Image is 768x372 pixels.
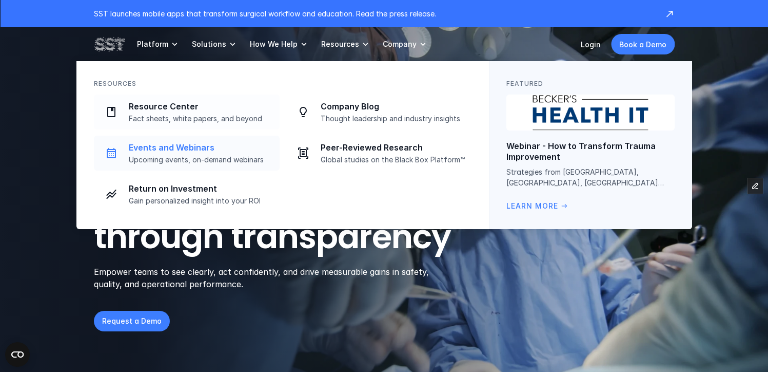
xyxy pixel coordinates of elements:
p: Events and Webinars [129,142,273,153]
h1: The black box technology to transform care through transparency [94,110,500,255]
p: Peer-Reviewed Research [321,142,465,153]
a: Investment iconReturn on InvestmentGain personalized insight into your ROI [94,177,280,212]
p: SST launches mobile apps that transform surgical workflow and education. Read the press release. [94,8,654,19]
p: Resources [94,79,136,88]
img: Paper icon [105,106,117,118]
p: Solutions [192,40,226,49]
a: Paper iconResource CenterFact sheets, white papers, and beyond [94,95,280,129]
a: Journal iconPeer-Reviewed ResearchGlobal studies on the Black Box Platform™ [286,136,471,171]
p: Resources [321,40,359,49]
p: Fact sheets, white papers, and beyond [129,114,273,123]
p: Platform [137,40,168,49]
p: Featured [506,79,543,88]
a: Request a Demo [94,311,170,331]
p: Company Blog [321,101,465,112]
img: Calendar icon [105,147,117,159]
p: Gain personalized insight into your ROI [129,196,273,206]
p: Resource Center [129,101,273,112]
p: Learn More [506,200,558,212]
p: Empower teams to see clearly, act confidently, and drive measurable gains in safety, quality, and... [94,266,442,290]
p: Thought leadership and industry insights [321,114,465,123]
a: Book a Demo [611,34,675,54]
a: Login [581,40,601,49]
p: Company [383,40,417,49]
p: Return on Investment [129,183,273,194]
a: Becker's logoWebinar - How to Transform Trauma ImprovementStrategies from [GEOGRAPHIC_DATA], [GEO... [506,95,675,212]
img: Investment icon [105,188,117,200]
button: Open CMP widget [5,342,30,367]
img: Becker's logo [506,95,675,131]
a: Calendar iconEvents and WebinarsUpcoming events, on-demand webinars [94,136,280,171]
img: Lightbulb icon [297,106,309,118]
img: SST logo [94,35,125,53]
a: Platform [137,27,180,61]
p: Webinar - How to Transform Trauma Improvement [506,141,675,162]
button: Edit Framer Content [747,178,763,194]
p: Upcoming events, on-demand webinars [129,155,273,164]
a: Lightbulb iconCompany BlogThought leadership and industry insights [286,95,471,129]
p: Request a Demo [102,315,162,326]
p: Global studies on the Black Box Platform™ [321,155,465,164]
p: Strategies from [GEOGRAPHIC_DATA], [GEOGRAPHIC_DATA], [GEOGRAPHIC_DATA][US_STATE], and [GEOGRAPHI... [506,166,675,188]
img: Journal icon [297,147,309,159]
span: arrow_right_alt [560,202,568,210]
p: How We Help [250,40,298,49]
p: Book a Demo [619,39,666,50]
